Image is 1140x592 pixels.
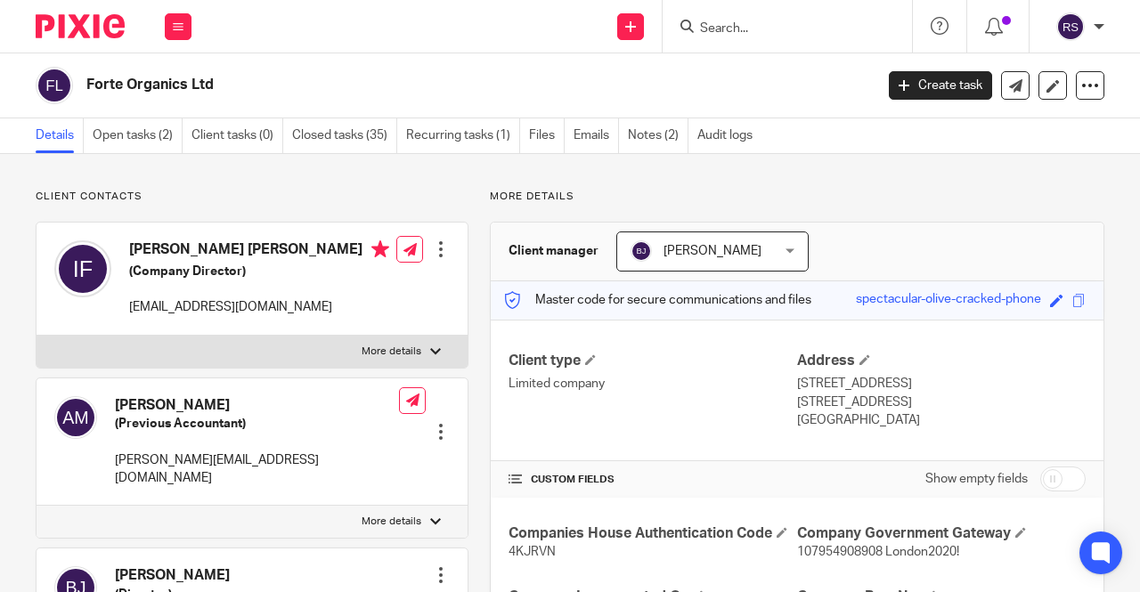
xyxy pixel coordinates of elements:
[129,298,389,316] p: [EMAIL_ADDRESS][DOMAIN_NAME]
[509,352,797,370] h4: Client type
[36,67,73,104] img: svg%3E
[490,190,1104,204] p: More details
[115,396,399,415] h4: [PERSON_NAME]
[698,21,859,37] input: Search
[797,524,1086,543] h4: Company Government Gateway
[925,470,1028,488] label: Show empty fields
[509,473,797,487] h4: CUSTOM FIELDS
[628,118,688,153] a: Notes (2)
[54,396,97,439] img: svg%3E
[129,263,389,280] h5: (Company Director)
[797,546,959,558] span: 107954908908 London2020!
[856,290,1041,311] div: spectacular-olive-cracked-phone
[509,546,556,558] span: 4KJRVN
[36,118,84,153] a: Details
[504,291,811,309] p: Master code for secure communications and files
[797,411,1086,429] p: [GEOGRAPHIC_DATA]
[797,375,1086,393] p: [STREET_ADDRESS]
[191,118,283,153] a: Client tasks (0)
[797,352,1086,370] h4: Address
[93,118,183,153] a: Open tasks (2)
[664,245,761,257] span: [PERSON_NAME]
[574,118,619,153] a: Emails
[631,240,652,262] img: svg%3E
[529,118,565,153] a: Files
[509,375,797,393] p: Limited company
[362,515,421,529] p: More details
[129,240,389,263] h4: [PERSON_NAME] [PERSON_NAME]
[115,566,230,585] h4: [PERSON_NAME]
[797,393,1086,411] p: [STREET_ADDRESS]
[115,415,399,433] h5: (Previous Accountant)
[889,71,992,100] a: Create task
[36,14,125,38] img: Pixie
[406,118,520,153] a: Recurring tasks (1)
[115,451,399,488] p: [PERSON_NAME][EMAIL_ADDRESS][DOMAIN_NAME]
[292,118,397,153] a: Closed tasks (35)
[697,118,761,153] a: Audit logs
[371,240,389,258] i: Primary
[36,190,468,204] p: Client contacts
[86,76,707,94] h2: Forte Organics Ltd
[54,240,111,297] img: svg%3E
[509,524,797,543] h4: Companies House Authentication Code
[1056,12,1085,41] img: svg%3E
[509,242,598,260] h3: Client manager
[362,345,421,359] p: More details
